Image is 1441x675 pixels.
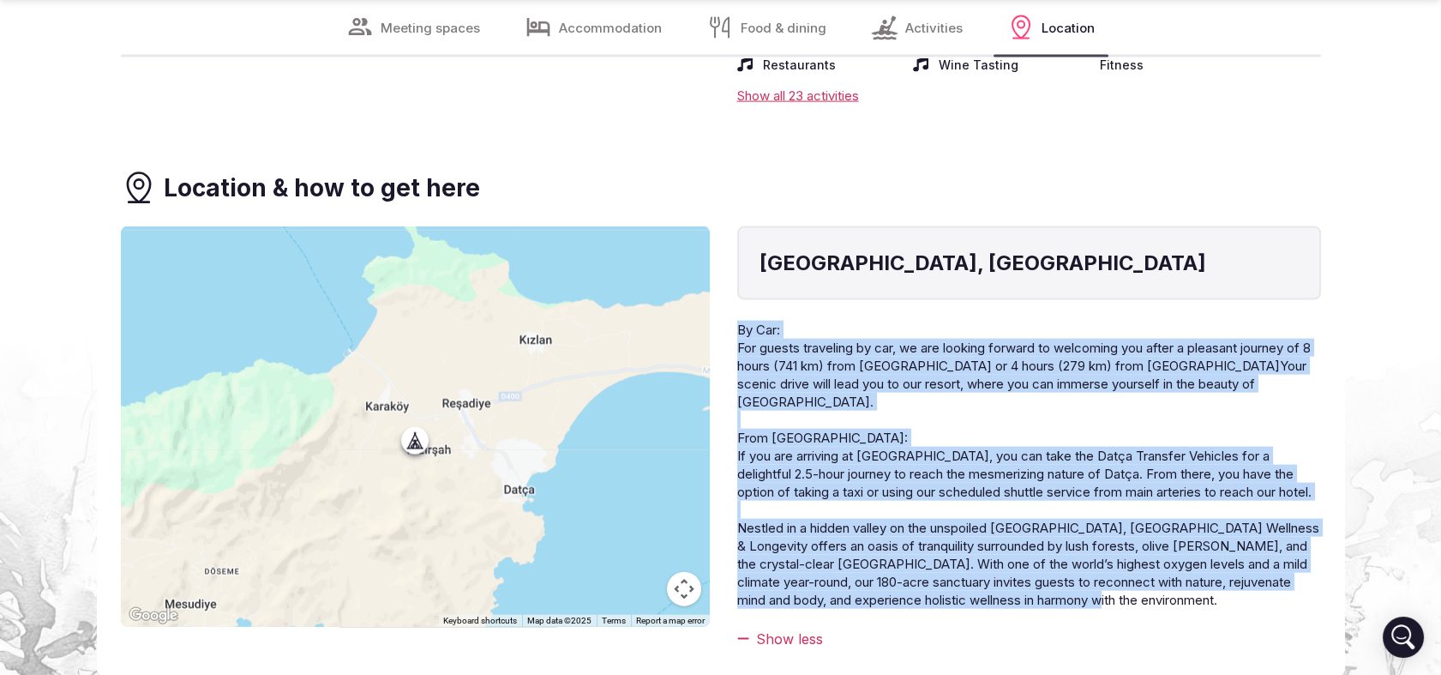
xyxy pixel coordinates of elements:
span: Wine Tasting [939,57,1018,74]
span: Accommodation [559,19,662,37]
h3: Location & how to get here [164,172,480,205]
span: Location [1042,19,1095,37]
span: If you are arriving at [GEOGRAPHIC_DATA], you can take the Datça Transfer Vehicles for a delightf... [737,448,1312,500]
button: Keyboard shortcuts [443,615,517,627]
a: Open this area in Google Maps (opens a new window) [125,605,182,627]
span: Nestled in a hidden valley on the unspoiled [GEOGRAPHIC_DATA], [GEOGRAPHIC_DATA] Wellness & Longe... [737,520,1319,608]
span: Map data ©2025 [527,616,591,625]
h4: [GEOGRAPHIC_DATA], [GEOGRAPHIC_DATA] [760,249,1299,278]
button: Map camera controls [667,572,701,606]
span: By Car: [737,322,780,338]
a: Report a map error [636,616,705,625]
span: Activities [905,19,963,37]
span: Meeting spaces [381,19,480,37]
div: Show less [737,630,1321,648]
span: Food & dining [741,19,826,37]
img: Google [125,605,182,627]
span: For guests traveling by car, we are looking forward to welcoming you after a pleasant journey of ... [737,340,1311,410]
div: Open Intercom Messenger [1383,617,1424,658]
a: Terms [602,616,626,625]
span: Fitness [1100,57,1144,74]
span: Restaurants [763,57,836,74]
span: From [GEOGRAPHIC_DATA]: [737,430,908,446]
div: Show all 23 activities [737,87,1321,105]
